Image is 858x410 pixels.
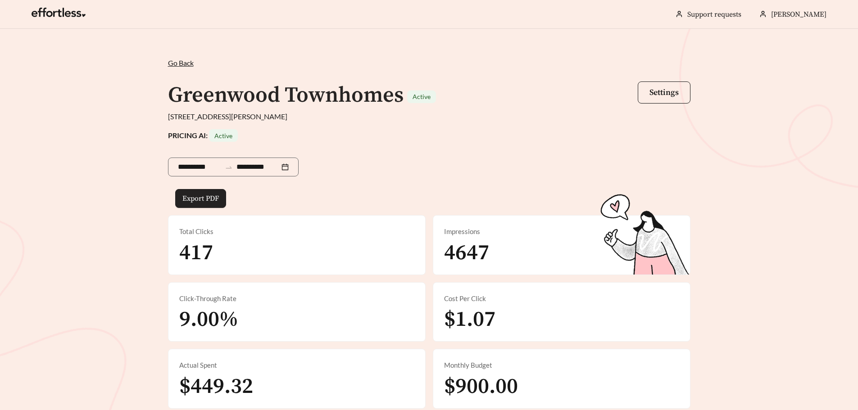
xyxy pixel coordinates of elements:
[444,239,489,266] span: 4647
[179,360,414,370] div: Actual Spent
[687,10,741,19] a: Support requests
[225,163,233,171] span: swap-right
[168,131,238,140] strong: PRICING AI:
[179,293,414,304] div: Click-Through Rate
[413,93,431,100] span: Active
[179,373,253,400] span: $449.32
[168,59,194,67] span: Go Back
[771,10,826,19] span: [PERSON_NAME]
[444,226,679,237] div: Impressions
[225,163,233,171] span: to
[182,193,219,204] span: Export PDF
[214,132,232,140] span: Active
[168,111,690,122] div: [STREET_ADDRESS][PERSON_NAME]
[168,82,404,109] h1: Greenwood Townhomes
[444,360,679,370] div: Monthly Budget
[649,87,679,98] span: Settings
[444,293,679,304] div: Cost Per Click
[179,239,213,266] span: 417
[444,306,495,333] span: $1.07
[175,189,226,208] button: Export PDF
[444,373,518,400] span: $900.00
[179,306,238,333] span: 9.00%
[638,81,690,104] button: Settings
[179,226,414,237] div: Total Clicks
